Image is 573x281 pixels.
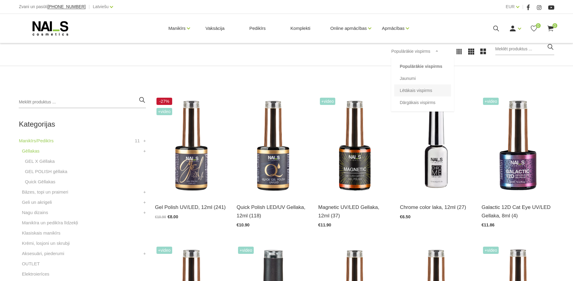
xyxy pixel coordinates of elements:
span: €8.00 [168,214,178,219]
span: +Video [483,98,499,105]
span: 11 [135,137,140,144]
span: | [522,3,523,11]
span: +Video [483,247,499,254]
span: €6.50 [400,214,410,219]
a: Geli un akrigeli [22,199,52,206]
a: Chrome color laka, 12ml (27) [400,203,472,211]
a: Krēmi, losjoni un skrubji [22,240,69,247]
li: Populārākie vispirms [394,60,451,72]
span: +Video [320,98,336,105]
li: Dārgākais vispirms [394,96,451,109]
a: Gel Polish UV/LED, 12ml (241) [155,203,227,211]
a: Manikīrs [169,16,186,40]
a: Apmācības [382,16,404,40]
a: + [143,137,146,144]
a: + [143,209,146,216]
span: 0 [536,23,541,28]
a: + [143,188,146,196]
a: 0 [547,25,554,32]
span: | [89,3,90,11]
a: Quick Gēllakas [25,178,55,185]
a: + [143,147,146,155]
a: EUR [506,3,515,10]
a: Online apmācības [330,16,367,40]
img: Daudzdimensionāla magnētiskā gellaka, kas satur smalkas, atstarojošas hroma daļiņas. Ar īpaša mag... [481,96,554,196]
a: Aksesuāri, piederumi [22,250,64,257]
a: Bāzes, topi un praimeri [22,188,68,196]
a: + [143,199,146,206]
img: Paredzēta hromēta jeb spoguļspīduma efekta veidošanai uz pilnas naga plātnes vai atsevišķiem diza... [400,96,472,196]
a: Komplekti [286,14,315,43]
a: [PHONE_NUMBER] [47,5,85,9]
span: +Video [238,247,254,254]
li: Jaunumi [394,72,451,84]
a: GEL X Gēllaka [25,158,55,165]
img: Ilgnoturīga, intensīvi pigmentēta gellaka. Viegli klājas, lieliski žūst, nesaraujas, neatkāpjas n... [155,96,227,196]
a: Gēllakas [22,147,39,155]
a: OUTLET [22,260,40,267]
a: Nagu dizains [22,209,48,216]
span: €10.90 [155,215,166,219]
a: Galactic 12D Cat Eye UV/LED Gellaka, 8ml (4) [481,203,554,219]
li: Lētākais vispirms [394,84,451,96]
img: Ātri, ērti un vienkārši!Intensīvi pigmentēta gellaka, kas perfekti klājas arī vienā slānī, tādā v... [237,96,309,196]
a: Elektroierīces [22,270,49,278]
span: 0 [552,23,557,28]
span: €11.86 [481,223,494,227]
a: Magnetic UV/LED Gellaka, 12ml (37) [318,203,391,219]
a: Manikīrs/Pedikīrs [19,137,53,144]
span: Populārākie vispirms [391,49,430,54]
h2: Kategorijas [19,120,146,128]
input: Meklēt produktus ... [495,43,554,55]
span: -27% [156,98,172,105]
a: Klasiskais manikīrs [22,229,60,237]
span: €10.90 [237,223,249,227]
span: +Video [156,247,172,254]
a: + [143,250,146,257]
img: Ilgnoturīga gellaka, kas sastāv no metāla mikrodaļiņām, kuras īpaša magnēta ietekmē var pārvērst ... [318,96,391,196]
div: Zvani un pasūti [19,3,85,11]
input: Meklēt produktus ... [19,96,146,108]
span: [PHONE_NUMBER] [47,4,85,9]
a: Latviešu [93,3,108,10]
span: €11.90 [318,223,331,227]
a: Manikīra un pedikīra līdzekļi [22,219,78,226]
a: Quick Polish LED/UV Gellaka, 12ml (118) [237,203,309,219]
a: Pedikīrs [244,14,270,43]
span: +Video [156,108,172,115]
a: 0 [530,25,538,32]
a: GEL POLISH gēllaka [25,168,67,175]
a: Vaksācija [201,14,229,43]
